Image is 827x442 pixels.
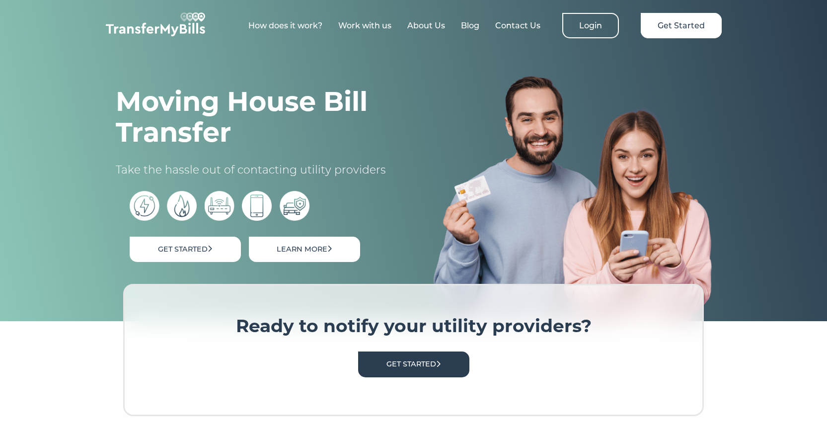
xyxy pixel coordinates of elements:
img: car insurance icon [280,191,309,221]
a: Get Started [358,352,469,377]
h1: Moving House Bill Transfer [116,86,394,148]
img: gas bills icon [167,191,197,221]
img: electric bills icon [130,191,159,221]
img: TransferMyBills.com - Helping ease the stress of moving [106,12,205,36]
img: phone bill icon [242,191,272,221]
h3: Ready to notify your utility providers? [154,315,673,337]
a: Contact Us [495,21,540,30]
a: Learn More [249,237,360,262]
p: Take the hassle out of contacting utility providers [116,163,394,177]
img: broadband icon [205,191,234,221]
a: Login [562,13,619,38]
a: About Us [407,21,445,30]
a: How does it work? [248,21,322,30]
a: Get Started [641,13,722,38]
a: Work with us [338,21,391,30]
img: image%203.png [434,75,712,321]
a: Blog [461,21,479,30]
a: Get Started [130,237,241,262]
